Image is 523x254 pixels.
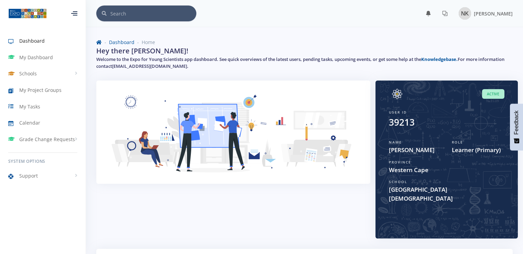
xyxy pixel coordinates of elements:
[453,6,513,21] a: Image placeholder [PERSON_NAME]
[421,56,458,62] a: Knowledgebase.
[8,158,77,165] h6: System Options
[105,89,362,187] img: Learner
[389,185,504,203] span: [GEOGRAPHIC_DATA][DEMOGRAPHIC_DATA]
[112,63,187,69] a: [EMAIL_ADDRESS][DOMAIN_NAME]
[19,119,40,126] span: Calendar
[452,146,504,155] span: Learner (Primary)
[8,8,47,19] img: ...
[19,54,53,61] span: My Dashboard
[459,7,471,20] img: Image placeholder
[19,172,38,179] span: Support
[19,70,37,77] span: Schools
[19,86,62,94] span: My Project Groups
[96,56,513,70] h5: Welcome to the Expo for Young Scientists app dashboard. See quick overviews of the latest users, ...
[19,136,75,143] span: Grade Change Requests
[19,103,40,110] span: My Tasks
[389,166,504,174] span: Western Cape
[389,179,407,184] span: School
[96,46,188,56] h2: Hey there [PERSON_NAME]!
[389,110,407,115] span: User ID
[19,37,45,44] span: Dashboard
[389,146,442,155] span: [PERSON_NAME]
[110,6,196,21] input: Search
[96,39,513,46] nav: breadcrumb
[482,89,504,99] span: Active
[513,110,520,135] span: Feedback
[389,140,402,145] span: Name
[109,39,134,45] a: Dashboard
[389,116,415,129] div: 39213
[510,104,523,150] button: Feedback - Show survey
[389,160,411,165] span: Province
[452,140,463,145] span: Role
[474,10,513,17] span: [PERSON_NAME]
[389,89,405,99] img: Image placeholder
[134,39,155,46] li: Home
